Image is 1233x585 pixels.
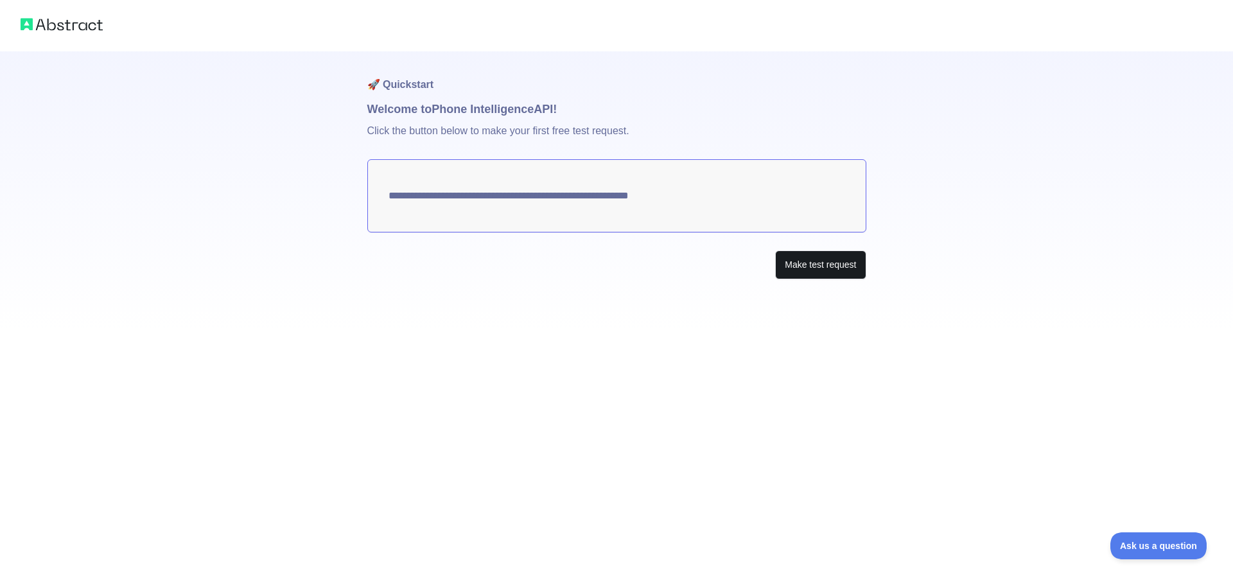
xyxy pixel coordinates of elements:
button: Make test request [775,250,866,279]
iframe: Toggle Customer Support [1110,532,1207,559]
h1: Welcome to Phone Intelligence API! [367,100,866,118]
img: Abstract logo [21,15,103,33]
p: Click the button below to make your first free test request. [367,118,866,159]
h1: 🚀 Quickstart [367,51,866,100]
